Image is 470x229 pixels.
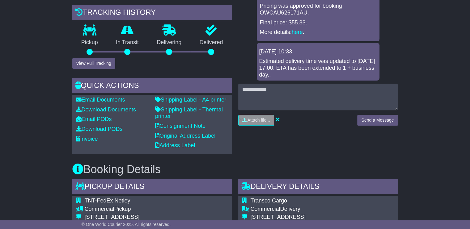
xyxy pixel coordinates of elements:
[85,206,197,213] div: Pickup
[155,133,215,139] a: Original Address Label
[72,39,107,46] p: Pickup
[76,136,98,142] a: Invoice
[259,58,377,78] div: Estimated delivery time was updated to [DATE] 17:00. ETA has been extended to 1 + business day..
[251,214,369,221] div: [STREET_ADDRESS]
[76,116,112,122] a: Email PODs
[155,97,226,103] a: Shipping Label - A4 printer
[107,39,148,46] p: In Transit
[251,206,369,213] div: Delivery
[259,48,377,55] div: [DATE] 10:33
[190,39,232,46] p: Delivered
[260,19,376,26] p: Final price: $55.33.
[82,222,171,227] span: © One World Courier 2025. All rights reserved.
[155,142,195,148] a: Address Label
[72,5,232,22] div: Tracking history
[76,106,136,113] a: Download Documents
[85,214,197,221] div: [STREET_ADDRESS]
[72,179,232,196] div: Pickup Details
[72,78,232,95] div: Quick Actions
[72,58,115,69] button: View Full Tracking
[76,126,123,132] a: Download PODs
[155,106,223,119] a: Shipping Label - Thermal printer
[251,206,280,212] span: Commercial
[260,29,376,36] p: More details: .
[76,97,125,103] a: Email Documents
[72,163,398,176] h3: Booking Details
[85,206,114,212] span: Commercial
[260,3,376,16] p: Pricing was approved for booking OWCAU626171AU.
[251,198,287,204] span: Transco Cargo
[148,39,190,46] p: Delivering
[357,115,398,126] button: Send a Message
[155,123,205,129] a: Consignment Note
[85,198,130,204] span: TNT-FedEx Netley
[292,29,303,35] a: here
[238,179,398,196] div: Delivery Details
